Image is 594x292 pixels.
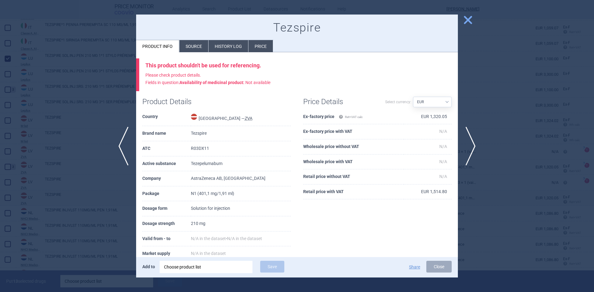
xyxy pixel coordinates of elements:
[439,129,447,134] span: N/A
[209,40,248,52] li: History log
[303,139,404,154] th: Wholesale price without VAT
[191,109,291,126] td: [GEOGRAPHIC_DATA] —
[179,80,244,85] strong: Availability of medicinal product :
[142,97,217,106] h1: Product Details
[191,216,291,231] td: 210 mg
[142,171,191,186] th: Company
[191,141,291,156] td: R03DX11
[179,80,270,85] span: Not available
[191,251,226,256] span: N/A in the dataset
[260,261,284,273] button: Save
[245,116,252,121] abbr: ZVA — Online database developed by State Agency of Medicines Republic of Latvia.
[164,261,248,273] div: Choose product list
[303,184,404,200] th: Retail price with VAT
[439,174,447,179] span: N/A
[136,40,179,52] li: Product info
[191,156,291,171] td: Tezepelumabum
[404,109,452,125] td: EUR 1,320.05
[409,265,420,269] button: Share
[179,40,208,52] li: Source
[404,184,452,200] td: EUR 1,514.80
[303,169,404,184] th: Retail price without VAT
[142,246,191,261] th: Market supply
[191,171,291,186] td: AstraZeneca AB, [GEOGRAPHIC_DATA]
[303,124,404,139] th: Ex-factory price with VAT
[303,97,377,106] h1: Price Details
[142,216,191,231] th: Dosage strength
[145,62,452,69] div: This product shouldn't be used for referencing.
[142,21,452,35] h1: Tezspire
[385,97,411,107] label: Select currency:
[303,154,404,170] th: Wholesale price with VAT
[142,186,191,201] th: Package
[191,114,197,120] img: Latvia
[191,126,291,141] td: Tezspire
[339,115,363,119] span: Ret+VAT calc
[191,201,291,216] td: Solution for injection
[191,231,291,247] td: -
[142,261,155,273] p: Add to
[227,236,262,241] span: N/A in the dataset
[191,186,291,201] td: N1 (401,1 mg/1,91 ml)
[142,231,191,247] th: Valid from - to
[439,144,447,149] span: N/A
[142,109,191,126] th: Country
[426,261,452,273] button: Close
[248,40,273,52] li: Price
[160,261,252,273] div: Choose product list
[303,109,404,125] th: Ex-factory price
[142,141,191,156] th: ATC
[145,72,452,87] p: Please check product details. Fields in question:
[439,159,447,164] span: N/A
[191,236,226,241] span: N/A in the dataset
[142,126,191,141] th: Brand name
[142,156,191,171] th: Active substance
[142,201,191,216] th: Dosage form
